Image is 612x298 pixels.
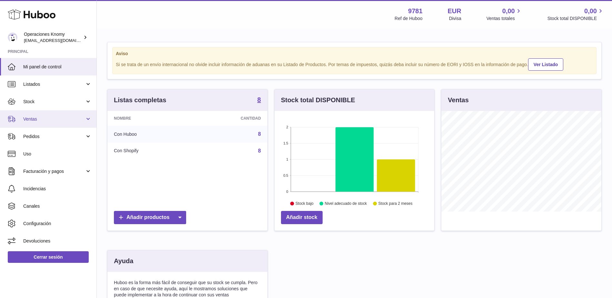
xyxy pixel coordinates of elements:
a: 8 [258,148,261,154]
th: Nombre [107,111,192,126]
a: 8 [258,131,261,137]
text: 1.5 [283,141,288,145]
div: Divisa [449,15,461,22]
span: Uso [23,151,92,157]
strong: 9781 [408,7,423,15]
td: Con Huboo [107,126,192,143]
a: Añadir productos [114,211,186,224]
span: Facturación y pagos [23,168,85,174]
a: 0,00 Stock total DISPONIBLE [547,7,604,22]
span: Configuración [23,221,92,227]
span: Devoluciones [23,238,92,244]
a: Añadir stock [281,211,323,224]
text: 2 [286,125,288,129]
span: Stock [23,99,85,105]
span: 0,00 [584,7,597,15]
p: Huboo es la forma más fácil de conseguir que su stock se cumpla. Pero en caso de que necesite ayu... [114,280,261,298]
span: Canales [23,203,92,209]
div: Si se trata de un envío internacional no olvide incluir información de aduanas en su Listado de P... [116,57,593,71]
div: Operaciones Knomy [24,31,82,44]
span: Stock total DISPONIBLE [547,15,604,22]
text: 1 [286,157,288,161]
a: 0,00 Ventas totales [487,7,522,22]
span: 0,00 [502,7,515,15]
span: [EMAIL_ADDRESS][DOMAIN_NAME] [24,38,95,43]
text: Stock para 2 meses [378,202,413,206]
img: operaciones@selfkit.com [8,33,17,42]
div: Ref de Huboo [395,15,422,22]
strong: EUR [448,7,461,15]
span: Listados [23,81,85,87]
span: Mi panel de control [23,64,92,70]
span: Ventas totales [487,15,522,22]
text: 0.5 [283,174,288,177]
h3: Ventas [448,96,468,104]
a: Cerrar sesión [8,251,89,263]
span: Incidencias [23,186,92,192]
th: Cantidad [192,111,267,126]
text: Nivel adecuado de stock [325,202,367,206]
span: Pedidos [23,134,85,140]
a: 8 [257,96,261,104]
h3: Listas completas [114,96,166,104]
text: 0 [286,190,288,194]
strong: 8 [257,96,261,103]
span: Ventas [23,116,85,122]
h3: Stock total DISPONIBLE [281,96,355,104]
h3: Ayuda [114,257,133,265]
strong: Aviso [116,51,593,57]
a: Ver Listado [528,58,563,71]
td: Con Shopify [107,143,192,159]
text: Stock bajo [296,202,314,206]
